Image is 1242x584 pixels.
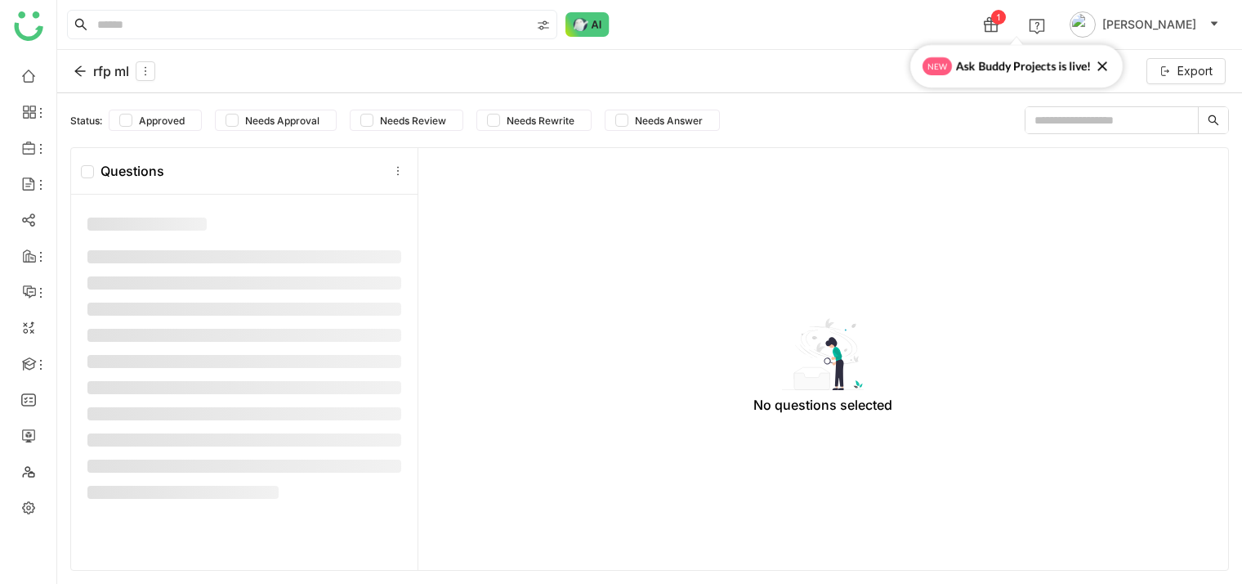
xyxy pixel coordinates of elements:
[500,115,581,127] span: Needs Rewrite
[923,57,952,75] span: new
[1177,62,1213,80] span: Export
[782,318,864,390] img: nodata.svg
[565,12,610,37] img: ask-buddy-normal.svg
[1029,18,1045,34] img: help.svg
[1070,11,1096,38] img: avatar
[70,115,102,127] div: Status:
[239,115,326,127] span: Needs Approval
[14,11,43,41] img: logo
[1066,11,1222,38] button: [PERSON_NAME]
[537,19,550,32] img: search-type.svg
[132,115,191,127] span: Approved
[428,161,1218,570] div: No questions selected
[74,61,155,81] div: rfp ml
[628,115,709,127] span: Needs Answer
[1146,58,1226,84] button: Export
[81,163,164,179] div: Questions
[956,57,1091,75] span: Ask Buddy Projects is live!
[1102,16,1196,34] span: [PERSON_NAME]
[373,115,453,127] span: Needs Review
[991,10,1006,25] div: 1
